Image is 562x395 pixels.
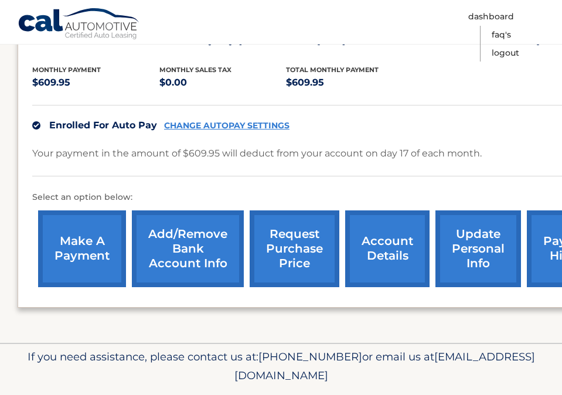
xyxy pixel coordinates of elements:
span: Enrolled For Auto Pay [49,120,157,131]
a: Dashboard [468,8,514,26]
span: Monthly Payment [32,66,101,74]
a: CHANGE AUTOPAY SETTINGS [164,121,289,131]
a: Add/Remove bank account info [132,210,244,287]
p: Your payment in the amount of $609.95 will deduct from your account on day 17 of each month. [32,145,482,162]
img: check.svg [32,121,40,130]
p: If you need assistance, please contact us at: or email us at [18,348,544,385]
a: FAQ's [492,26,511,44]
span: [PHONE_NUMBER] [258,350,362,363]
a: Cal Automotive [18,8,141,42]
a: Logout [492,44,519,62]
a: make a payment [38,210,126,287]
a: request purchase price [250,210,339,287]
span: Total Monthly Payment [286,66,379,74]
a: account details [345,210,430,287]
a: update personal info [435,210,521,287]
span: Monthly sales Tax [159,66,231,74]
p: $609.95 [32,74,159,91]
p: $609.95 [286,74,413,91]
p: $0.00 [159,74,287,91]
